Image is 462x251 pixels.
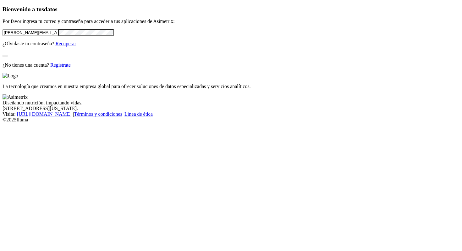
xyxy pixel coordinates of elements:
[3,100,459,106] div: Diseñando nutrición, impactando vidas.
[74,111,122,117] a: Términos y condiciones
[3,41,459,47] p: ¿Olvidaste tu contraseña?
[3,106,459,111] div: [STREET_ADDRESS][US_STATE].
[3,19,459,24] p: Por favor ingresa tu correo y contraseña para acceder a tus aplicaciones de Asimetrix:
[3,29,58,36] input: Tu correo
[50,62,71,68] a: Regístrate
[3,62,459,68] p: ¿No tienes una cuenta?
[3,84,459,89] p: La tecnología que creamos en nuestra empresa global para ofrecer soluciones de datos especializad...
[3,73,18,79] img: Logo
[17,111,72,117] a: [URL][DOMAIN_NAME]
[3,111,459,117] div: Visita : | |
[55,41,76,46] a: Recuperar
[44,6,58,13] span: datos
[3,6,459,13] h3: Bienvenido a tus
[124,111,153,117] a: Línea de ética
[3,94,28,100] img: Asimetrix
[3,117,459,123] div: © 2025 Iluma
